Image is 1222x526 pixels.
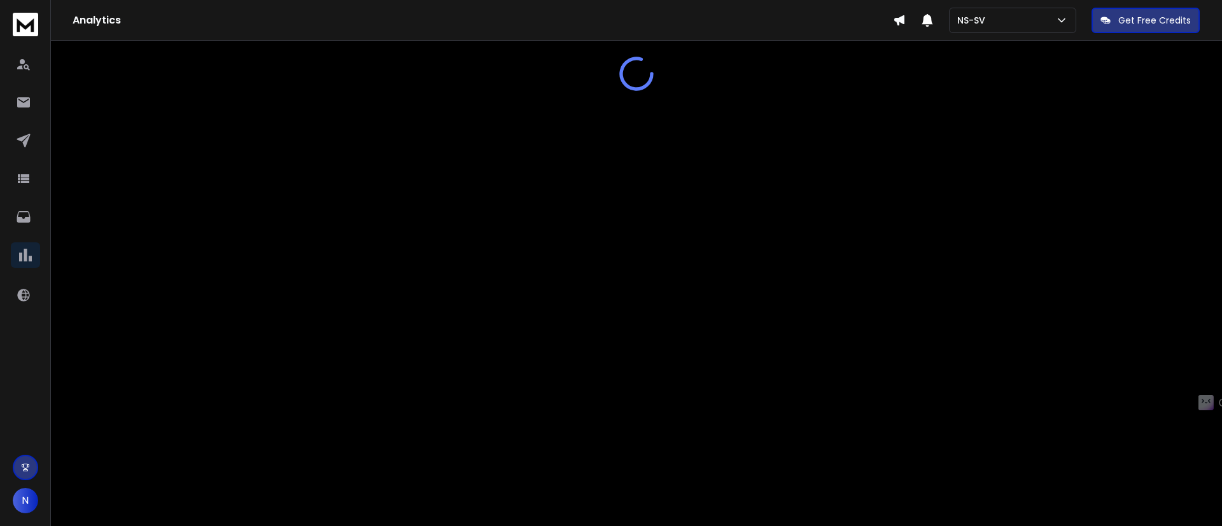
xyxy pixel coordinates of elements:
[13,488,38,513] button: N
[957,14,990,27] p: NS-SV
[1118,14,1191,27] p: Get Free Credits
[73,13,893,28] h1: Analytics
[1092,8,1200,33] button: Get Free Credits
[13,13,38,36] img: logo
